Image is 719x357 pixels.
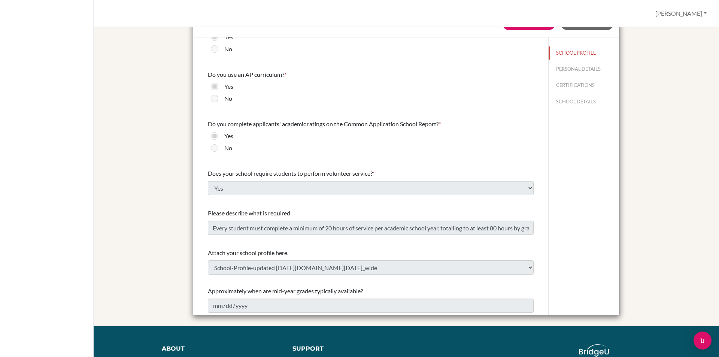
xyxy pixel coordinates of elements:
[549,46,619,60] button: SCHOOL PROFILE
[579,344,609,357] img: logo_white@2x-f4f0deed5e89b7ecb1c2cc34c3e3d731f90f0f143d5ea2071677605dd97b5244.png
[549,63,619,76] button: PERSONAL DETAILS
[549,79,619,92] button: CERTIFICATIONS
[208,249,288,256] span: Attach your school profile here.
[292,344,398,353] div: Support
[224,45,232,54] label: No
[224,94,232,103] label: No
[694,332,712,350] div: Open Intercom Messenger
[549,95,619,108] button: SCHOOL DETAILS
[208,287,363,294] span: Approximately when are mid-year grades typically available?
[208,71,284,78] span: Do you use an AP curriculum?
[162,344,276,353] div: About
[208,170,373,177] span: Does your school require students to perform volunteer service?
[652,6,710,21] button: [PERSON_NAME]
[224,143,232,152] label: No
[224,131,233,140] label: Yes
[208,120,439,127] span: Do you complete applicants' academic ratings on the Common Application School Report?
[224,82,233,91] label: Yes
[208,209,290,217] span: Please describe what is required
